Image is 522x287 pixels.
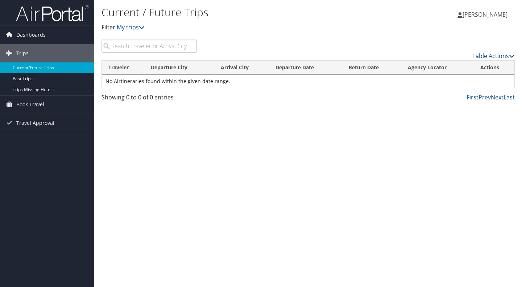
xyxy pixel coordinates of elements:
[467,93,478,101] a: First
[117,23,145,31] a: My trips
[342,61,401,75] th: Return Date: activate to sort column ascending
[16,114,54,132] span: Travel Approval
[102,75,514,88] td: No Airtineraries found within the given date range.
[101,40,197,53] input: Search Traveler or Arrival City
[463,11,507,19] span: [PERSON_NAME]
[269,61,343,75] th: Departure Date: activate to sort column descending
[504,93,515,101] a: Last
[144,61,214,75] th: Departure City: activate to sort column ascending
[491,93,504,101] a: Next
[478,93,491,101] a: Prev
[472,52,515,60] a: Table Actions
[16,26,46,44] span: Dashboards
[101,93,197,105] div: Showing 0 to 0 of 0 entries
[401,61,474,75] th: Agency Locator: activate to sort column ascending
[16,5,88,22] img: airportal-logo.png
[16,95,44,114] span: Book Travel
[102,61,144,75] th: Traveler: activate to sort column ascending
[457,4,515,25] a: [PERSON_NAME]
[101,5,377,20] h1: Current / Future Trips
[214,61,269,75] th: Arrival City: activate to sort column ascending
[101,23,377,32] p: Filter:
[474,61,514,75] th: Actions
[16,44,29,62] span: Trips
